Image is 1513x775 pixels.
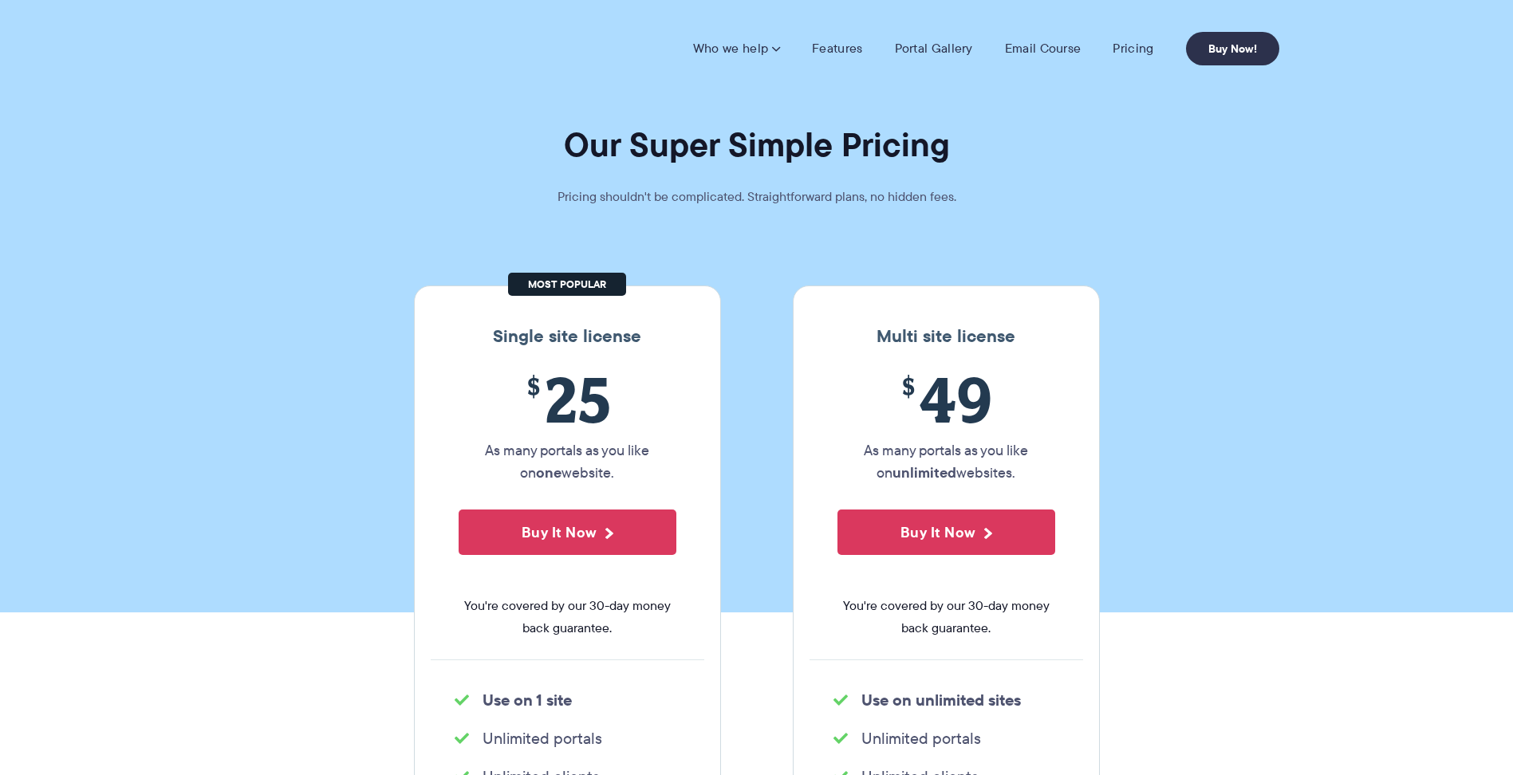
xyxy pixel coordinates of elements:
[459,363,676,435] span: 25
[833,727,1059,749] li: Unlimited portals
[693,41,780,57] a: Who we help
[837,509,1055,555] button: Buy It Now
[837,595,1055,639] span: You're covered by our 30-day money back guarantee.
[455,727,680,749] li: Unlimited portals
[459,595,676,639] span: You're covered by our 30-day money back guarantee.
[837,363,1055,435] span: 49
[861,688,1021,712] strong: Use on unlimited sites
[459,439,676,484] p: As many portals as you like on website.
[536,462,561,483] strong: one
[483,688,572,712] strong: Use on 1 site
[810,326,1083,347] h3: Multi site license
[892,462,956,483] strong: unlimited
[837,439,1055,484] p: As many portals as you like on websites.
[1113,41,1153,57] a: Pricing
[895,41,973,57] a: Portal Gallery
[1186,32,1279,65] a: Buy Now!
[1005,41,1082,57] a: Email Course
[518,186,996,208] p: Pricing shouldn't be complicated. Straightforward plans, no hidden fees.
[812,41,862,57] a: Features
[431,326,704,347] h3: Single site license
[459,509,676,555] button: Buy It Now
